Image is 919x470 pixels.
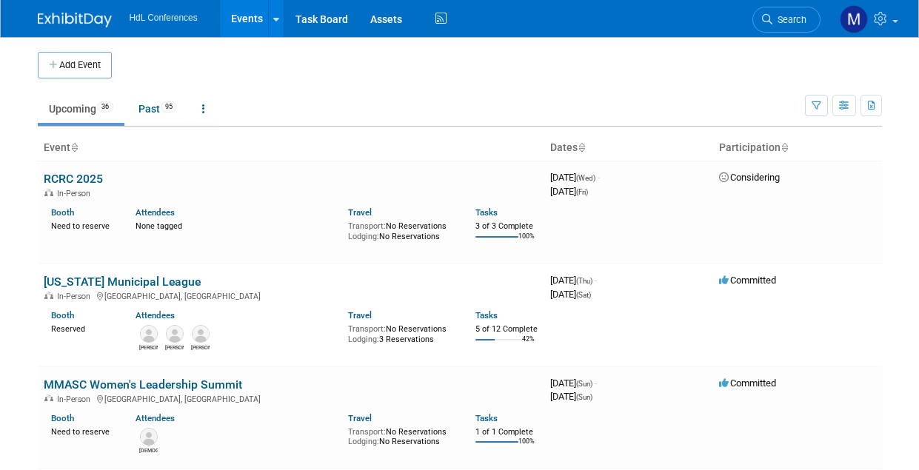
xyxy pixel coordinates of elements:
span: In-Person [57,292,95,301]
div: None tagged [136,218,337,232]
div: No Reservations 3 Reservations [348,321,453,344]
a: Travel [348,310,372,320]
img: Cristine Gaiennie [140,428,158,446]
span: Considering [719,172,780,183]
span: (Sat) [576,291,591,299]
span: (Thu) [576,277,592,285]
a: Travel [348,207,372,218]
a: Sort by Event Name [70,141,78,153]
a: Tasks [475,413,498,423]
div: [GEOGRAPHIC_DATA], [GEOGRAPHIC_DATA] [44,289,538,301]
td: 100% [518,232,535,252]
a: RCRC 2025 [44,172,103,186]
div: 3 of 3 Complete [475,221,538,232]
div: Cristine Gaiennie [139,446,158,454]
a: Booth [51,207,74,218]
div: No Reservations No Reservations [348,218,453,241]
div: Richard Fletcher [191,343,210,352]
span: Lodging: [348,232,379,241]
img: In-Person Event [44,292,53,299]
span: (Wed) [576,174,595,182]
img: Andy Nickerson [140,325,158,343]
div: 5 of 12 Complete [475,324,538,335]
a: Sort by Start Date [578,141,585,153]
span: HdL Conferences [130,13,198,23]
span: Transport: [348,427,386,437]
span: In-Person [57,189,95,198]
img: In-Person Event [44,189,53,196]
a: MMASC Women's Leadership Summit [44,377,242,392]
th: Dates [544,135,713,161]
span: - [595,377,597,389]
a: Tasks [475,207,498,218]
span: Lodging: [348,437,379,446]
a: Attendees [136,310,175,320]
span: Lodging: [348,335,379,344]
img: Melissa Heiselt [840,5,868,33]
div: Need to reserve [51,218,114,232]
span: (Sun) [576,393,592,401]
a: Past95 [127,95,188,123]
td: 42% [522,335,535,355]
a: Attendees [136,413,175,423]
span: 95 [161,101,177,113]
span: 36 [97,101,113,113]
img: Jim Hunt [166,325,184,343]
span: - [598,172,600,183]
span: [DATE] [550,275,597,286]
img: Richard Fletcher [192,325,210,343]
a: Search [752,7,821,33]
div: Reserved [51,321,114,335]
th: Event [38,135,544,161]
img: ExhibitDay [38,13,112,27]
a: Tasks [475,310,498,320]
span: [DATE] [550,391,592,402]
span: Committed [719,377,776,389]
span: Search [772,14,806,25]
div: Need to reserve [51,424,114,437]
span: (Sun) [576,380,592,388]
a: Upcoming36 [38,95,124,123]
a: [US_STATE] Municipal League [44,275,201,289]
a: Attendees [136,207,175,218]
div: 1 of 1 Complete [475,427,538,437]
span: Transport: [348,324,386,334]
span: [DATE] [550,186,588,197]
span: [DATE] [550,289,591,300]
td: 100% [518,437,535,457]
button: Add Event [38,52,112,78]
span: (Fri) [576,188,588,196]
div: No Reservations No Reservations [348,424,453,447]
span: Transport: [348,221,386,231]
a: Booth [51,413,74,423]
div: Andy Nickerson [139,343,158,352]
img: In-Person Event [44,395,53,402]
div: [GEOGRAPHIC_DATA], [GEOGRAPHIC_DATA] [44,392,538,404]
div: Jim Hunt [165,343,184,352]
a: Travel [348,413,372,423]
a: Sort by Participation Type [781,141,788,153]
span: [DATE] [550,172,600,183]
a: Booth [51,310,74,320]
span: [DATE] [550,377,597,389]
span: Committed [719,275,776,286]
th: Participation [713,135,882,161]
span: In-Person [57,395,95,404]
span: - [595,275,597,286]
